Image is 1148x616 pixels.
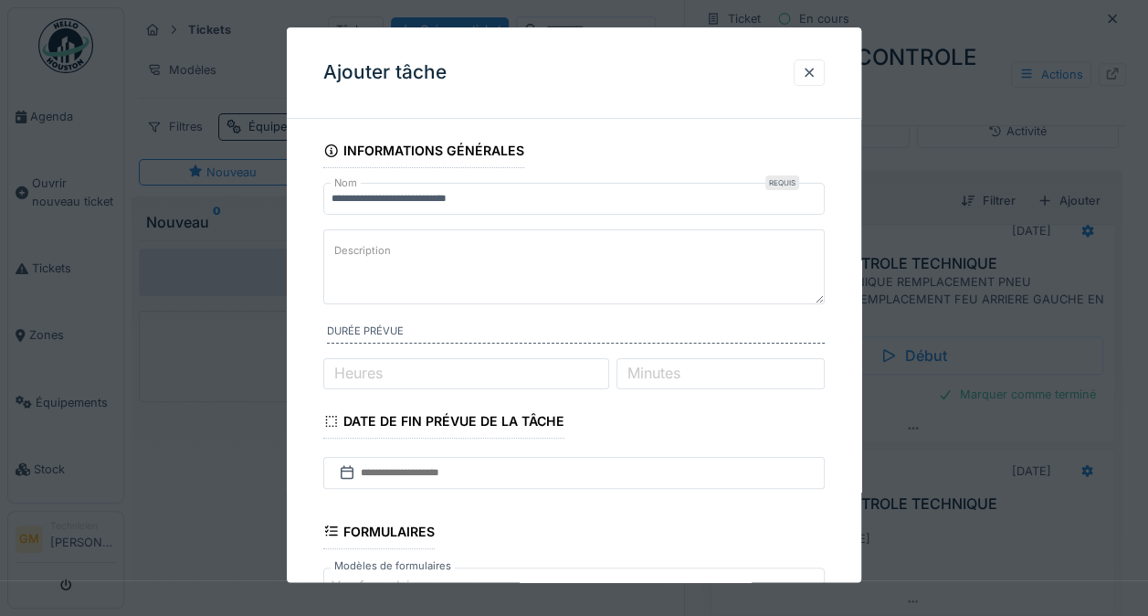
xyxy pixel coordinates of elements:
[331,362,386,384] label: Heures
[331,239,395,262] label: Description
[327,324,825,344] label: Durée prévue
[323,61,447,84] h3: Ajouter tâche
[323,408,564,439] div: Date de fin prévue de la tâche
[332,576,454,596] div: Vos formulaires
[323,137,524,168] div: Informations générales
[624,362,684,384] label: Minutes
[331,175,361,191] label: Nom
[323,518,435,549] div: Formulaires
[331,558,455,574] label: Modèles de formulaires
[765,175,799,190] div: Requis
